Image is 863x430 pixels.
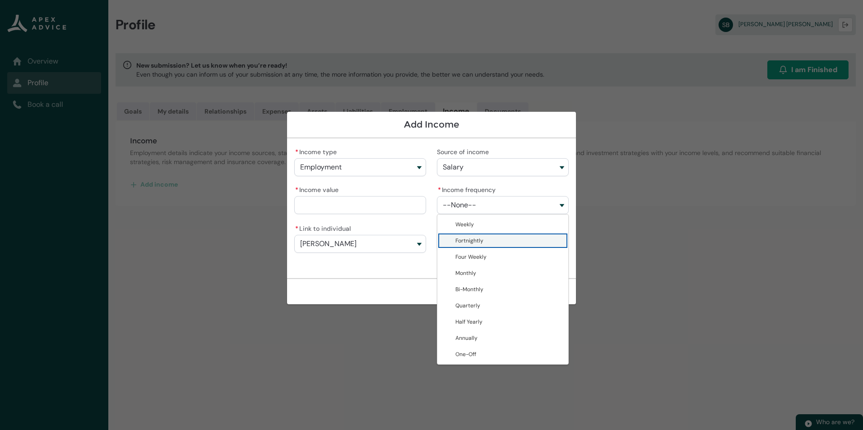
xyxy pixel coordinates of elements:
[294,222,354,233] label: Link to individual
[295,224,298,233] abbr: required
[295,186,298,194] abbr: required
[294,158,426,176] button: Income type
[455,237,483,244] span: Fortnightly
[437,158,569,176] button: Source of income
[294,183,342,194] label: Income value
[437,196,569,214] button: Income frequency
[294,119,569,130] h1: Add Income
[438,186,441,194] abbr: required
[294,146,340,156] label: Income type
[443,201,476,209] span: --None--
[300,163,342,171] span: Employment
[437,146,492,156] label: Source of income
[294,235,426,253] button: Link to individual
[437,214,569,365] div: Income frequency
[455,270,476,277] span: Monthly
[455,221,474,228] span: Weekly
[455,253,487,261] span: Four Weekly
[443,163,464,171] span: Salary
[295,148,298,156] abbr: required
[437,183,499,194] label: Income frequency
[300,240,357,248] span: [PERSON_NAME]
